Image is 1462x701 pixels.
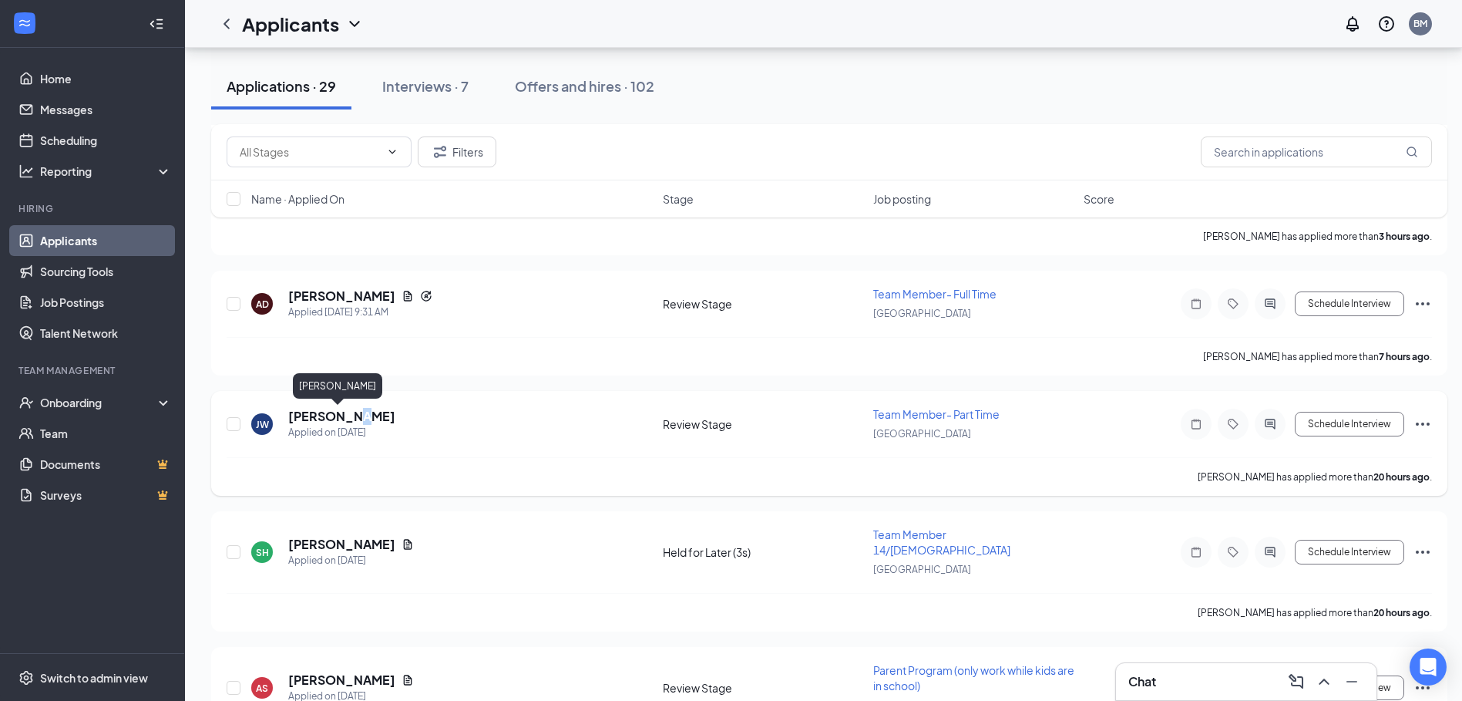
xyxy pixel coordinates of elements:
svg: Reapply [420,290,432,302]
button: Schedule Interview [1295,540,1404,565]
svg: Ellipses [1413,295,1432,313]
a: Sourcing Tools [40,256,172,287]
button: ChevronUp [1312,669,1336,694]
svg: Notifications [1343,15,1362,33]
svg: ComposeMessage [1287,672,1306,691]
div: Reporting [40,163,173,179]
input: All Stages [240,143,380,160]
svg: Note [1187,546,1205,558]
svg: Tag [1224,546,1242,558]
svg: WorkstreamLogo [17,15,32,31]
svg: Minimize [1343,672,1361,691]
div: Hiring [18,202,169,215]
svg: Analysis [18,163,34,179]
svg: Collapse [149,16,164,32]
button: Filter Filters [418,136,496,167]
a: DocumentsCrown [40,449,172,480]
button: Schedule Interview [1295,292,1404,316]
svg: Tag [1224,418,1242,430]
h5: [PERSON_NAME] [288,408,395,425]
div: Offers and hires · 102 [515,76,654,96]
div: Applied on [DATE] [288,425,395,440]
div: Open Intercom Messenger [1410,649,1447,686]
span: [GEOGRAPHIC_DATA] [873,564,971,575]
div: Onboarding [40,395,159,410]
div: Held for Later (3s) [663,544,864,560]
h1: Applicants [242,11,339,37]
b: 20 hours ago [1373,607,1430,618]
div: Applied on [DATE] [288,553,414,568]
a: Home [40,63,172,94]
div: Team Management [18,364,169,377]
svg: Document [402,290,414,302]
svg: ActiveChat [1261,418,1279,430]
a: Job Postings [40,287,172,318]
div: Applied [DATE] 9:31 AM [288,305,432,320]
div: Review Stage [663,296,864,312]
div: AS [256,682,268,695]
svg: Ellipses [1413,679,1432,697]
p: [PERSON_NAME] has applied more than . [1198,606,1432,619]
p: [PERSON_NAME] has applied more than . [1203,230,1432,243]
svg: Filter [431,143,449,161]
span: [GEOGRAPHIC_DATA] [873,308,971,319]
svg: Settings [18,670,34,686]
h5: [PERSON_NAME] [288,536,395,553]
div: BM [1413,17,1427,30]
span: Team Member 14/[DEMOGRAPHIC_DATA] [873,527,1010,557]
svg: ChevronDown [386,146,398,158]
a: Team [40,418,172,449]
p: [PERSON_NAME] has applied more than . [1198,470,1432,484]
svg: QuestionInfo [1377,15,1396,33]
b: 20 hours ago [1373,471,1430,483]
svg: Ellipses [1413,415,1432,433]
svg: UserCheck [18,395,34,410]
span: Parent Program (only work while kids are in school) [873,663,1074,693]
span: Team Member- Part Time [873,407,1000,421]
b: 3 hours ago [1379,231,1430,242]
svg: Document [402,538,414,551]
span: Score [1084,191,1114,207]
svg: Tag [1224,298,1242,310]
span: Stage [663,191,694,207]
svg: Note [1187,298,1205,310]
b: 7 hours ago [1379,351,1430,362]
svg: ChevronLeft [217,15,236,33]
div: Applications · 29 [227,76,336,96]
a: Messages [40,94,172,125]
svg: ActiveChat [1261,546,1279,558]
a: Applicants [40,225,172,256]
p: [PERSON_NAME] has applied more than . [1203,350,1432,363]
div: [PERSON_NAME] [293,373,382,399]
span: [GEOGRAPHIC_DATA] [873,428,971,440]
button: Minimize [1339,669,1364,694]
a: SurveysCrown [40,480,172,511]
svg: MagnifyingGlass [1406,146,1418,158]
svg: ActiveChat [1261,298,1279,310]
a: Scheduling [40,125,172,156]
h5: [PERSON_NAME] [288,288,395,305]
svg: Document [402,674,414,686]
svg: ChevronDown [345,15,364,33]
span: Job posting [873,191,931,207]
svg: ChevronUp [1315,672,1333,691]
div: SH [256,546,269,559]
span: Team Member- Full Time [873,287,997,301]
div: Review Stage [663,680,864,696]
a: Talent Network [40,318,172,349]
input: Search in applications [1201,136,1432,167]
div: Review Stage [663,416,864,432]
button: ComposeMessage [1284,669,1309,694]
h5: [PERSON_NAME] [288,672,395,689]
div: Switch to admin view [40,670,148,686]
div: AD [256,298,269,311]
div: Interviews · 7 [382,76,469,96]
span: Name · Applied On [251,191,344,207]
button: Schedule Interview [1295,412,1404,436]
svg: Note [1187,418,1205,430]
h3: Chat [1128,673,1156,690]
svg: Ellipses [1413,543,1432,561]
div: JW [256,418,269,431]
